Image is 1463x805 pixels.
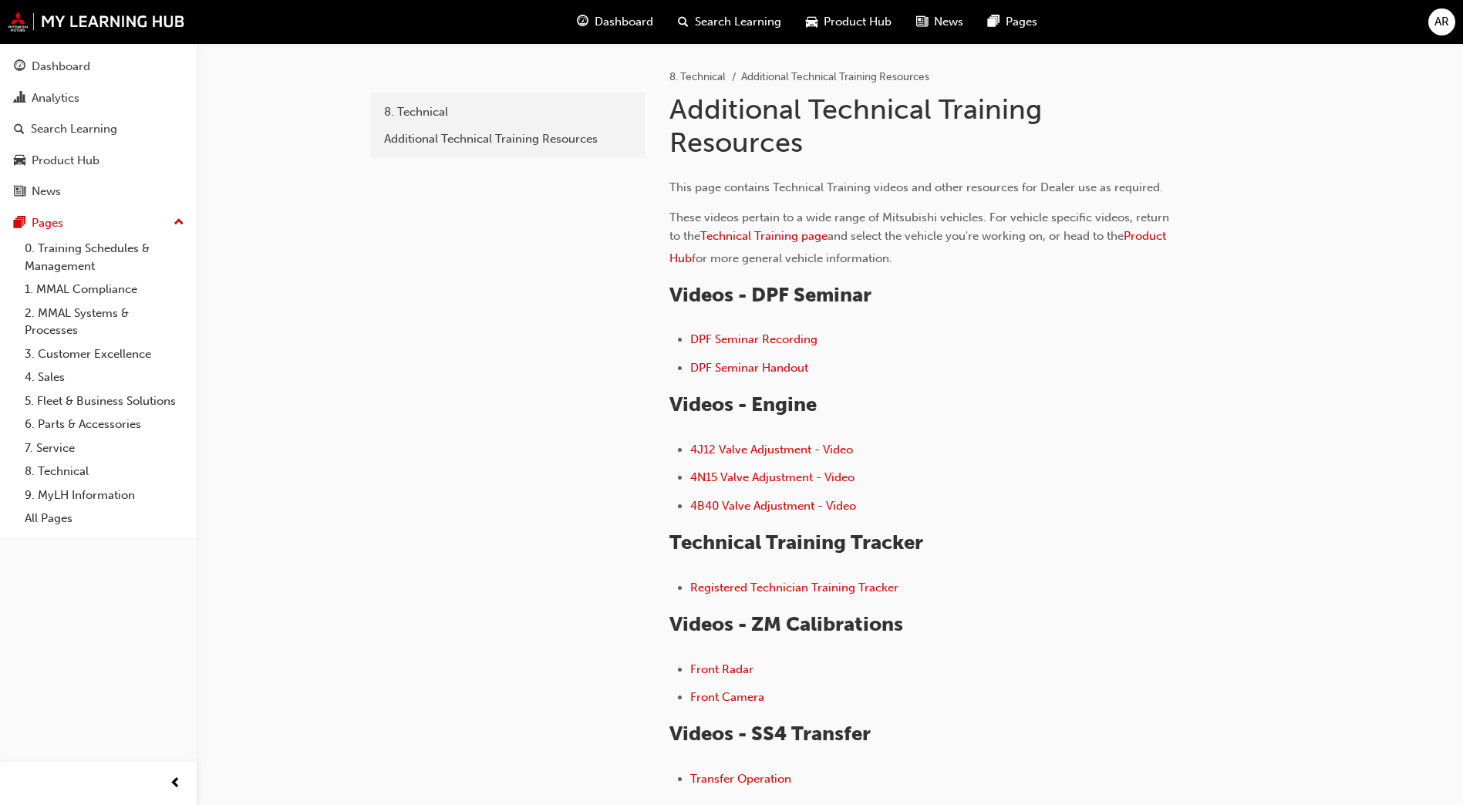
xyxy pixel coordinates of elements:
[14,185,25,199] span: news-icon
[695,13,781,31] span: Search Learning
[565,6,666,38] a: guage-iconDashboard
[690,662,753,676] a: Front Radar
[32,183,61,200] div: News
[988,12,999,32] span: pages-icon
[1006,13,1037,31] span: Pages
[19,460,190,483] a: 8. Technical
[669,70,726,83] a: 8. Technical
[741,69,929,86] li: Additional Technical Training Resources
[32,58,90,76] div: Dashboard
[669,229,1169,265] a: Product Hub
[384,103,631,121] div: 8. Technical
[690,443,853,456] a: 4J12 Valve Adjustment - Video
[690,499,856,513] a: 4B40 Valve Adjustment - Video
[700,229,828,243] a: Technical Training page
[14,92,25,106] span: chart-icon
[31,120,117,138] div: Search Learning
[690,470,855,484] a: 4N15 Valve Adjustment - Video
[6,52,190,81] a: Dashboard
[1434,13,1449,31] span: AR
[19,389,190,413] a: 5. Fleet & Business Solutions
[19,483,190,507] a: 9. MyLH Information
[170,774,181,793] span: prev-icon
[669,211,1172,243] span: These videos pertain to a wide range of Mitsubishi vehicles. For vehicle specific videos, return ...
[669,722,871,746] span: Videos - SS4 Transfer
[669,283,871,307] span: Videos - DPF Seminar
[828,229,1124,243] span: and select the vehicle you're working on, or head to the
[6,147,190,175] a: Product Hub
[678,12,689,32] span: search-icon
[669,530,923,554] span: Technical Training Tracker
[666,6,794,38] a: search-iconSearch Learning
[19,301,190,342] a: 2. MMAL Systems & Processes
[690,772,791,786] a: Transfer Operation
[14,123,25,136] span: search-icon
[1428,8,1455,35] button: AR
[690,332,817,346] a: DPF Seminar Recording
[690,690,764,704] a: Front Camera
[976,6,1050,38] a: pages-iconPages
[19,507,190,530] a: All Pages
[32,214,63,232] div: Pages
[794,6,904,38] a: car-iconProduct Hub
[690,361,808,375] a: DPF Seminar Handout
[19,413,190,436] a: 6. Parts & Accessories
[6,177,190,206] a: News
[934,13,963,31] span: News
[32,89,79,107] div: Analytics
[376,99,639,126] a: 8. Technical
[690,581,898,594] a: Registered Technician Training Tracker
[174,213,184,233] span: up-icon
[6,115,190,143] a: Search Learning
[916,12,928,32] span: news-icon
[904,6,976,38] a: news-iconNews
[6,84,190,113] a: Analytics
[692,251,892,265] span: for more general vehicle information.
[19,237,190,278] a: 0. Training Schedules & Management
[669,93,1175,160] h1: Additional Technical Training Resources
[14,154,25,168] span: car-icon
[14,217,25,231] span: pages-icon
[595,13,653,31] span: Dashboard
[376,126,639,153] a: Additional Technical Training Resources
[806,12,817,32] span: car-icon
[669,612,903,636] span: Videos - ZM Calibrations
[32,152,99,170] div: Product Hub
[669,392,817,416] span: Videos - Engine
[384,130,631,148] div: Additional Technical Training Resources
[6,49,190,209] button: DashboardAnalyticsSearch LearningProduct HubNews
[824,13,892,31] span: Product Hub
[669,180,1163,194] span: This page contains Technical Training videos and other resources for Dealer use as required.
[19,342,190,366] a: 3. Customer Excellence
[19,365,190,389] a: 4. Sales
[6,209,190,237] button: Pages
[14,60,25,74] span: guage-icon
[19,436,190,460] a: 7. Service
[8,12,185,32] img: mmal
[19,278,190,301] a: 1. MMAL Compliance
[577,12,588,32] span: guage-icon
